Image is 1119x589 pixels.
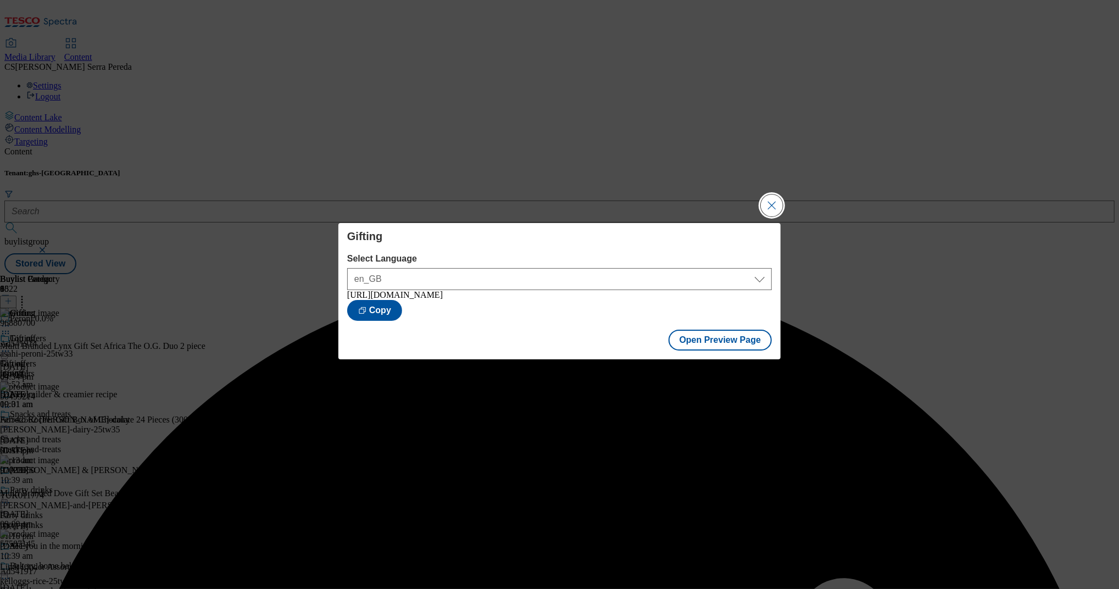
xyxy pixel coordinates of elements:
[347,254,772,264] label: Select Language
[347,300,402,321] button: Copy
[338,223,781,359] div: Modal
[761,195,783,216] button: Close Modal
[669,330,772,351] button: Open Preview Page
[347,230,772,243] h4: Gifting
[347,290,772,300] div: [URL][DOMAIN_NAME]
